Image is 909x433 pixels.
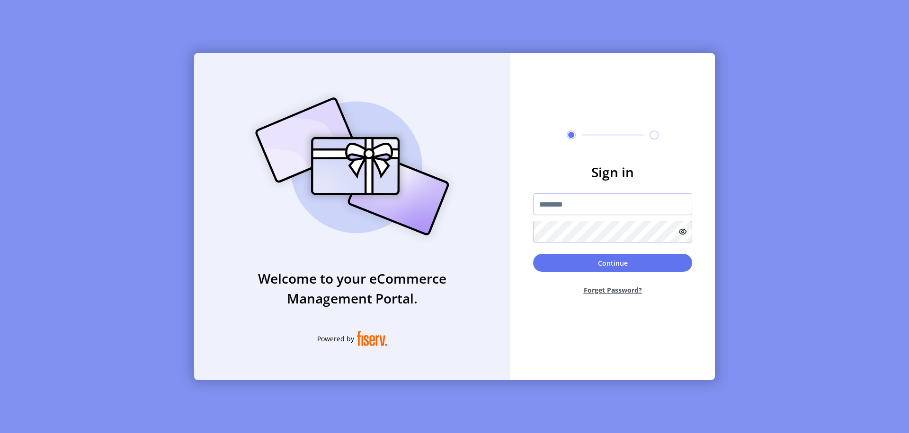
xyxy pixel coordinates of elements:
[194,268,510,308] h3: Welcome to your eCommerce Management Portal.
[533,254,692,272] button: Continue
[317,334,354,344] span: Powered by
[533,277,692,303] button: Forget Password?
[241,87,463,246] img: card_Illustration.svg
[533,162,692,182] h3: Sign in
